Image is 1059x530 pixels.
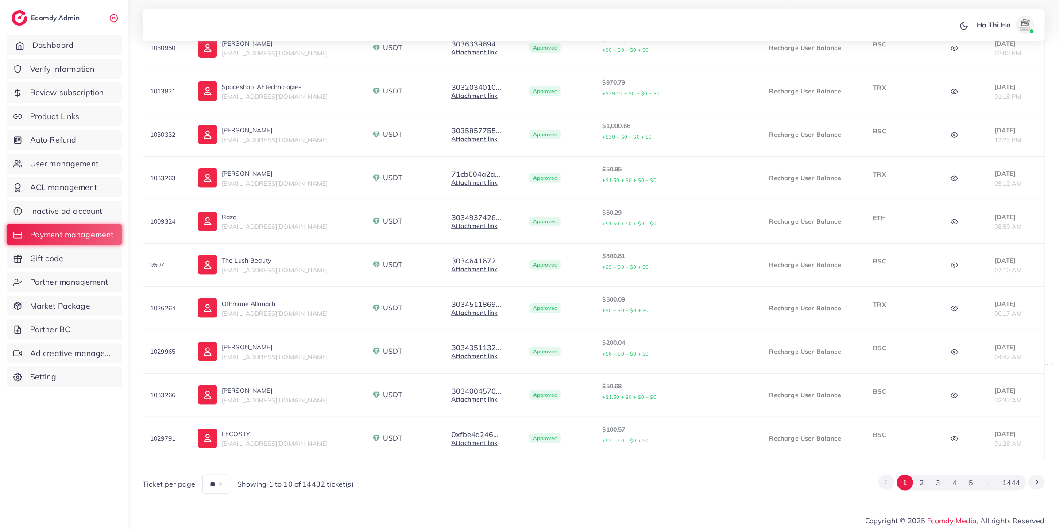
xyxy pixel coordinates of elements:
[451,92,497,100] a: Attachment link
[451,300,502,308] button: 3034511869...
[994,168,1037,179] p: [DATE]
[7,272,122,292] a: Partner management
[150,433,184,444] p: 1029791
[994,81,1037,92] p: [DATE]
[963,475,979,491] button: Go to page 5
[150,43,184,53] p: 1030950
[529,130,561,139] span: Approved
[30,87,104,98] span: Review subscription
[769,43,859,53] p: Recharge User Balance
[873,169,926,180] p: TRX
[603,264,649,270] small: +$9 + $0 + $0 + $0
[150,390,184,400] p: 1033266
[994,440,1022,448] span: 01:28 AM
[372,87,381,96] img: payment
[143,479,195,489] span: Ticket per page
[7,248,122,269] a: Gift code
[222,179,328,187] span: [EMAIL_ADDRESS][DOMAIN_NAME]
[994,49,1021,57] span: 02:00 PM
[30,348,115,359] span: Ad creative management
[994,212,1037,222] p: [DATE]
[372,174,381,182] img: payment
[603,424,755,446] p: $100.57
[383,346,402,356] span: USDT
[603,351,649,357] small: +$6 + $0 + $0 + $0
[222,353,328,361] span: [EMAIL_ADDRESS][DOMAIN_NAME]
[769,346,859,357] p: Recharge User Balance
[198,298,217,318] img: ic-user-info.36bf1079.svg
[222,440,328,448] span: [EMAIL_ADDRESS][DOMAIN_NAME]
[529,347,561,356] span: Approved
[769,259,859,270] p: Recharge User Balance
[372,434,381,443] img: payment
[603,437,649,444] small: +$3 + $0 + $0 + $0
[994,309,1022,317] span: 06:17 AM
[769,433,859,444] p: Recharge User Balance
[383,390,402,400] span: USDT
[603,221,657,227] small: +$1.50 + $0 + $0 + $0
[769,390,859,400] p: Recharge User Balance
[222,309,328,317] span: [EMAIL_ADDRESS][DOMAIN_NAME]
[913,475,930,491] button: Go to page 2
[994,396,1022,404] span: 02:32 AM
[994,136,1021,144] span: 12:23 PM
[150,303,184,313] p: 1026264
[30,253,63,264] span: Gift code
[529,173,561,183] span: Approved
[30,276,108,288] span: Partner management
[451,127,502,135] button: 3035857755...
[994,223,1022,231] span: 08:50 AM
[994,342,1037,352] p: [DATE]
[7,296,122,316] a: Market Package
[383,259,402,270] span: USDT
[994,298,1037,309] p: [DATE]
[12,10,27,26] img: logo
[994,429,1037,439] p: [DATE]
[1016,16,1034,34] img: avatar
[994,353,1022,361] span: 04:42 AM
[529,260,561,270] span: Approved
[7,59,122,79] a: Verify information
[769,303,859,313] p: Recharge User Balance
[769,86,859,97] p: Recharge User Balance
[383,216,402,226] span: USDT
[30,371,56,383] span: Setting
[603,394,657,400] small: +$1.50 + $0 + $0 + $0
[198,255,217,275] img: ic-user-info.36bf1079.svg
[383,303,402,313] span: USDT
[994,125,1037,135] p: [DATE]
[222,168,328,179] p: [PERSON_NAME]
[237,479,353,489] span: Showing 1 to 10 of 14432 ticket(s)
[529,217,561,226] span: Approved
[603,307,649,313] small: +$0 + $0 + $0 + $0
[451,83,502,91] button: 3032034010...
[32,39,73,51] span: Dashboard
[603,337,755,359] p: $200.04
[994,93,1021,101] span: 01:18 PM
[451,265,497,273] a: Attachment link
[997,475,1026,491] button: Go to page 1444
[150,173,184,183] p: 1033263
[7,177,122,197] a: ACL management
[7,130,122,150] a: Auto Refund
[222,125,328,135] p: [PERSON_NAME]
[222,429,328,439] p: LECOSTY
[7,201,122,221] a: Inactive ad account
[30,158,98,170] span: User management
[12,10,82,26] a: logoEcomdy Admin
[198,38,217,58] img: ic-user-info.36bf1079.svg
[878,475,1045,491] ul: Pagination
[7,35,122,55] a: Dashboard
[383,43,402,53] span: USDT
[769,216,859,227] p: Recharge User Balance
[603,177,657,183] small: +$1.50 + $0 + $0 + $0
[769,173,859,183] p: Recharge User Balance
[30,134,77,146] span: Auto Refund
[222,93,328,101] span: [EMAIL_ADDRESS][DOMAIN_NAME]
[603,381,755,402] p: $50.68
[198,385,217,405] img: ic-user-info.36bf1079.svg
[603,164,755,186] p: $50.85
[928,516,977,525] a: Ecomdy Media
[7,367,122,387] a: Setting
[529,390,561,400] span: Approved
